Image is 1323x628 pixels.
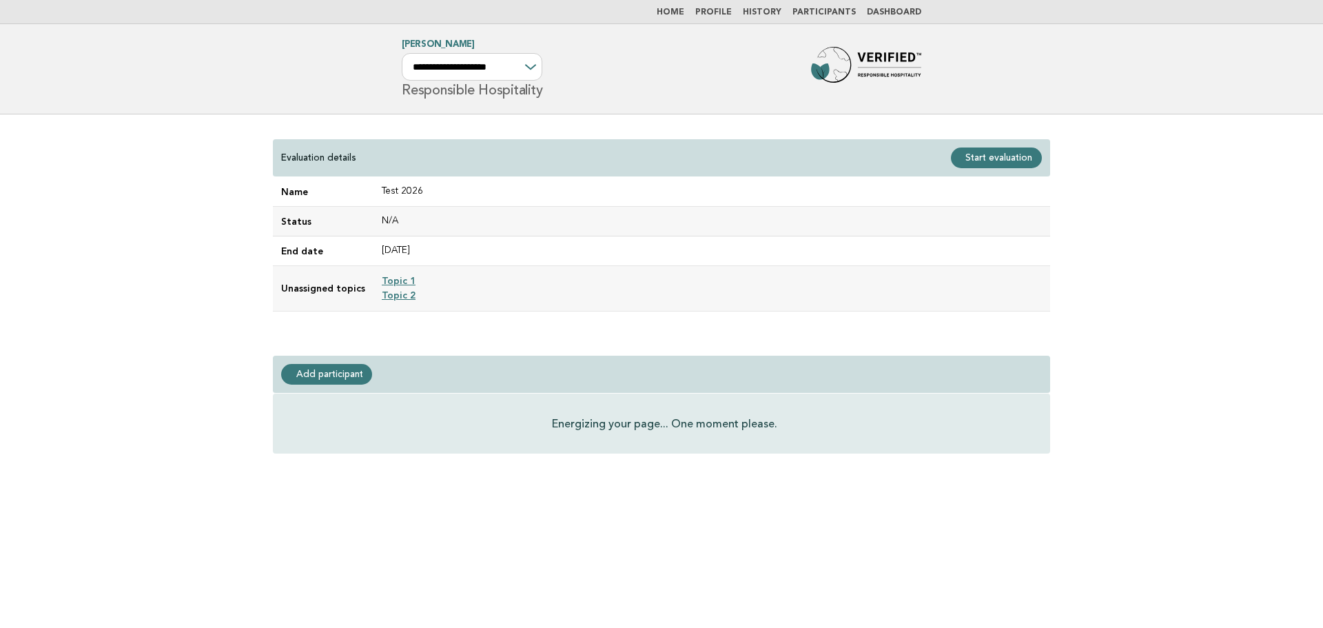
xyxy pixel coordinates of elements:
a: Topic 1 [382,275,416,286]
td: Test 2026 [373,177,1050,207]
a: Home [657,8,684,17]
td: End date [273,236,373,266]
a: [PERSON_NAME] [402,40,475,49]
a: Dashboard [867,8,921,17]
td: Name [273,177,373,207]
a: Add participant [281,364,372,385]
p: Energizing your page... One moment please. [552,416,777,432]
td: Status [273,207,373,236]
td: [DATE] [373,236,1050,266]
td: N/A [373,207,1050,236]
a: Profile [695,8,732,17]
img: Forbes Travel Guide [811,47,921,91]
a: Start evaluation [951,148,1042,168]
a: Topic 2 [382,290,416,301]
h1: Responsible Hospitality [402,41,542,97]
td: Unassigned topics [273,266,373,311]
p: Evaluation details [281,152,356,164]
a: History [743,8,781,17]
a: Participants [792,8,856,17]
